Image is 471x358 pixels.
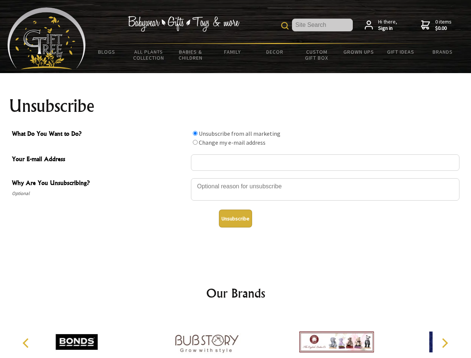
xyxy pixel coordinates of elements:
[292,19,353,31] input: Site Search
[19,335,35,351] button: Previous
[170,44,212,66] a: Babies & Children
[12,178,187,189] span: Why Are You Unsubscribing?
[15,284,456,302] h2: Our Brands
[128,44,170,66] a: All Plants Collection
[421,19,452,32] a: 0 items$0.00
[436,335,453,351] button: Next
[422,44,464,60] a: Brands
[193,140,198,145] input: What Do You Want to Do?
[435,25,452,32] strong: $0.00
[378,19,397,32] span: Hi there,
[281,22,289,29] img: product search
[9,97,462,115] h1: Unsubscribe
[12,129,187,140] span: What Do You Want to Do?
[199,130,280,137] label: Unsubscribe from all marketing
[191,154,459,171] input: Your E-mail Address
[128,16,239,32] img: Babywear - Gifts - Toys & more
[380,44,422,60] a: Gift Ideas
[199,139,266,146] label: Change my e-mail address
[191,178,459,201] textarea: Why Are You Unsubscribing?
[7,7,86,69] img: Babyware - Gifts - Toys and more...
[337,44,380,60] a: Grown Ups
[12,189,187,198] span: Optional
[86,44,128,60] a: BLOGS
[365,19,397,32] a: Hi there,Sign in
[12,154,187,165] span: Your E-mail Address
[219,210,252,227] button: Unsubscribe
[435,18,452,32] span: 0 items
[254,44,296,60] a: Decor
[212,44,254,60] a: Family
[296,44,338,66] a: Custom Gift Box
[193,131,198,136] input: What Do You Want to Do?
[378,25,397,32] strong: Sign in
